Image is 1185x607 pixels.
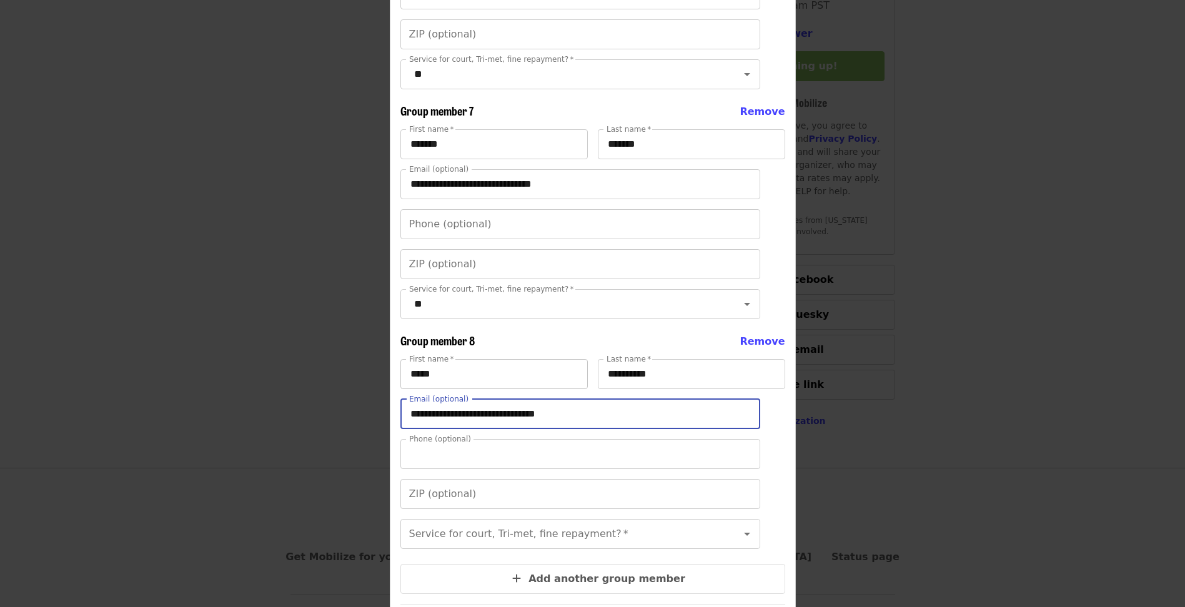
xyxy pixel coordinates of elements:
[409,395,469,403] label: Email (optional)
[738,525,756,543] button: Open
[400,564,785,594] button: Add another group member
[409,285,574,293] label: Service for court, Tri-met, fine repayment?
[598,359,785,389] input: Last name
[400,359,588,389] input: First name
[400,102,474,119] span: Group member 7
[409,56,574,63] label: Service for court, Tri-met, fine repayment?
[607,126,651,133] label: Last name
[400,19,760,49] input: ZIP (optional)
[409,165,469,173] label: Email (optional)
[400,399,760,429] input: Email (optional)
[409,126,454,133] label: First name
[528,573,685,585] span: Add another group member
[740,334,785,349] button: Remove
[400,479,760,509] input: ZIP (optional)
[738,295,756,313] button: Open
[400,439,760,469] input: Phone (optional)
[400,129,588,159] input: First name
[400,209,760,239] input: Phone (optional)
[400,332,475,348] span: Group member 8
[740,104,785,119] button: Remove
[400,169,760,199] input: Email (optional)
[409,435,471,443] label: Phone (optional)
[607,355,651,363] label: Last name
[400,249,760,279] input: ZIP (optional)
[740,335,785,347] span: Remove
[598,129,785,159] input: Last name
[740,106,785,117] span: Remove
[512,573,521,585] i: plus icon
[738,66,756,83] button: Open
[409,355,454,363] label: First name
